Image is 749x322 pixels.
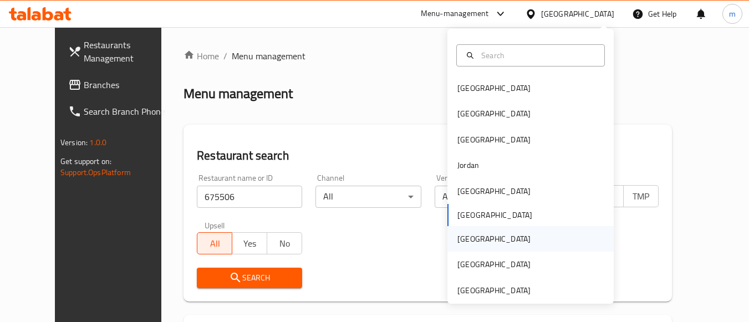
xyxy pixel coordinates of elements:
[232,232,267,254] button: Yes
[457,233,531,245] div: [GEOGRAPHIC_DATA]
[59,32,180,71] a: Restaurants Management
[184,85,293,103] h2: Menu management
[421,7,489,21] div: Menu-management
[457,159,479,171] div: Jordan
[206,271,293,285] span: Search
[197,186,302,208] input: Search for restaurant name or ID..
[232,49,305,63] span: Menu management
[457,82,531,94] div: [GEOGRAPHIC_DATA]
[59,71,180,98] a: Branches
[457,108,531,120] div: [GEOGRAPHIC_DATA]
[237,236,263,252] span: Yes
[60,165,131,180] a: Support.OpsPlatform
[623,185,659,207] button: TMP
[541,8,614,20] div: [GEOGRAPHIC_DATA]
[223,49,227,63] li: /
[84,38,171,65] span: Restaurants Management
[60,154,111,168] span: Get support on:
[457,185,531,197] div: [GEOGRAPHIC_DATA]
[435,186,540,208] div: All
[267,232,302,254] button: No
[315,186,421,208] div: All
[84,105,171,118] span: Search Branch Phone
[59,98,180,125] a: Search Branch Phone
[457,258,531,270] div: [GEOGRAPHIC_DATA]
[205,221,225,229] label: Upsell
[272,236,298,252] span: No
[184,49,672,63] nav: breadcrumb
[729,8,736,20] span: m
[84,78,171,91] span: Branches
[628,188,654,205] span: TMP
[89,135,106,150] span: 1.0.0
[477,49,598,62] input: Search
[184,49,219,63] a: Home
[197,268,302,288] button: Search
[60,135,88,150] span: Version:
[457,134,531,146] div: [GEOGRAPHIC_DATA]
[457,284,531,297] div: [GEOGRAPHIC_DATA]
[197,232,232,254] button: All
[202,236,228,252] span: All
[197,147,659,164] h2: Restaurant search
